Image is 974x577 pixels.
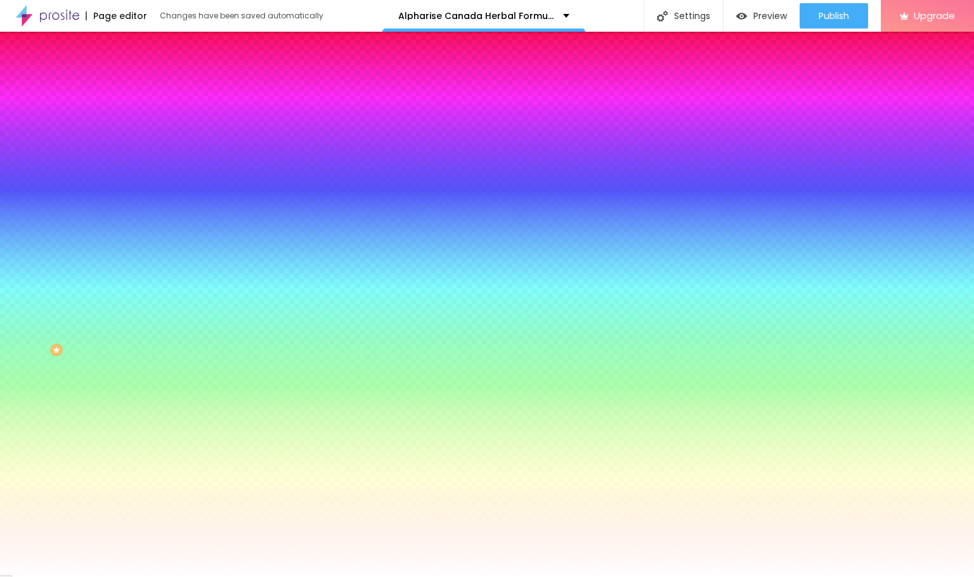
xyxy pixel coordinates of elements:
img: Icone [657,11,668,22]
span: Upgrade [914,10,955,21]
p: Alpharise Canada Herbal Formula for Men’s Wellness [398,11,554,20]
span: Publish [819,11,849,21]
div: Page editor [86,11,147,20]
button: Preview [724,3,800,29]
div: Changes have been saved automatically [160,12,323,20]
span: Preview [753,11,787,21]
button: Publish [800,3,868,29]
img: view-1.svg [736,11,747,22]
